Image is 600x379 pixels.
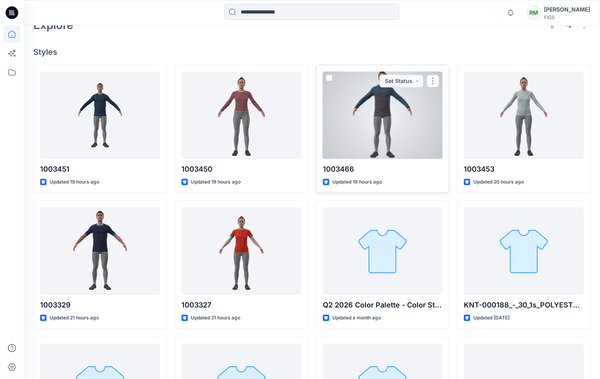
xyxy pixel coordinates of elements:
[464,72,584,159] a: 1003453
[332,314,381,322] p: Updated a month ago
[40,300,160,311] p: 1003329
[323,164,443,175] p: 1003466
[191,178,241,186] p: Updated 19 hours ago
[33,19,73,31] h2: Explore
[464,300,584,311] p: KNT-000188_-_30_1s_POLYESTER_COTTON_FRENCH_TERRY
[544,5,590,14] div: [PERSON_NAME]
[40,207,160,295] a: 1003329
[323,207,443,295] a: Q2 2026 Color Palette - Color Standards
[50,314,99,322] p: Updated 21 hours ago
[527,6,541,20] div: RM
[544,14,590,20] div: FIGS
[323,72,443,159] a: 1003466
[40,72,160,159] a: 1003451
[323,300,443,311] p: Q2 2026 Color Palette - Color Standards
[191,314,240,322] p: Updated 21 hours ago
[33,47,590,57] h4: Styles
[473,314,509,322] p: Updated [DATE]
[473,178,524,186] p: Updated 20 hours ago
[40,164,160,175] p: 1003451
[181,207,301,295] a: 1003327
[464,164,584,175] p: 1003453
[50,178,99,186] p: Updated 19 hours ago
[464,207,584,295] a: KNT-000188_-_30_1s_POLYESTER_COTTON_FRENCH_TERRY
[181,72,301,159] a: 1003450
[181,164,301,175] p: 1003450
[332,178,382,186] p: Updated 19 hours ago
[181,300,301,311] p: 1003327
